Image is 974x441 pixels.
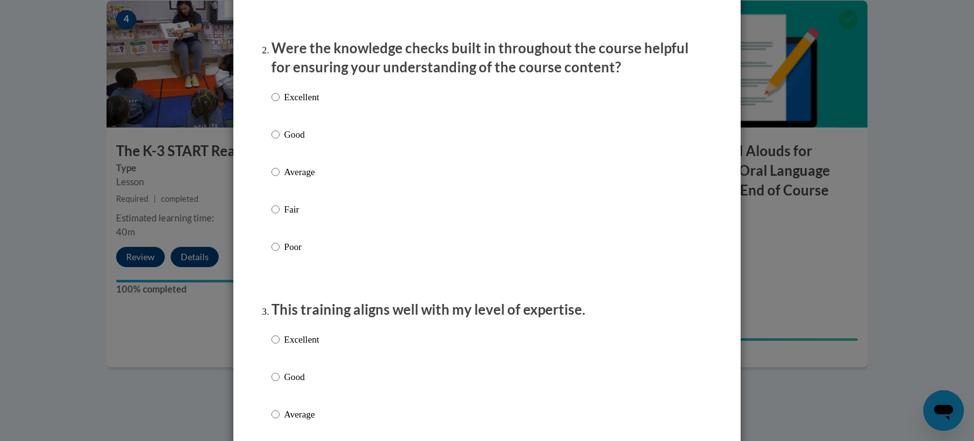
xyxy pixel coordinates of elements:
input: Fair [271,202,280,216]
p: Good [284,370,319,384]
p: Good [284,128,319,142]
input: Average [271,407,280,421]
input: Good [271,370,280,384]
p: Excellent [284,332,319,346]
input: Poor [271,240,280,254]
p: Fair [284,202,319,216]
input: Good [271,128,280,142]
p: Excellent [284,90,319,104]
p: Were the knowledge checks built in throughout the course helpful for ensuring your understanding ... [271,39,703,78]
input: Excellent [271,90,280,104]
p: Average [284,407,319,421]
p: This training aligns well with my level of expertise. [271,300,703,320]
p: Average [284,165,319,179]
input: Average [271,165,280,179]
p: Poor [284,240,319,254]
input: Excellent [271,332,280,346]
